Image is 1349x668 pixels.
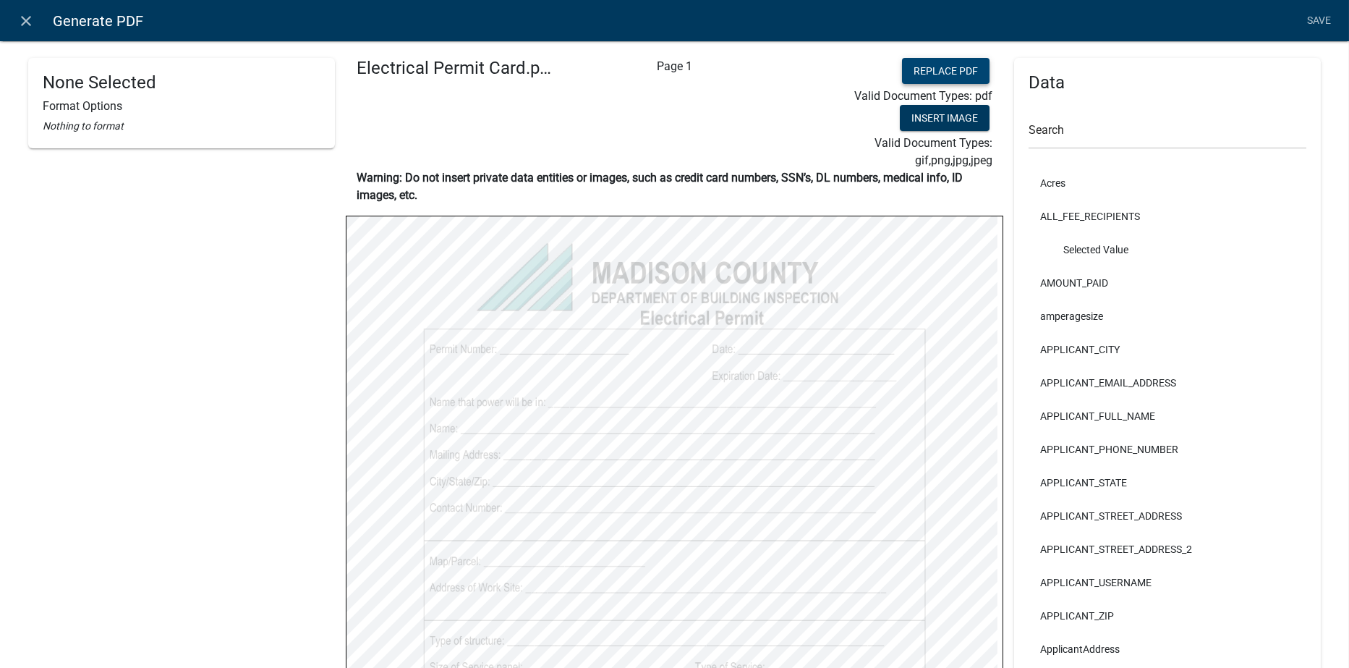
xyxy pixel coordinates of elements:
li: APPLICANT_STREET_ADDRESS [1029,499,1306,533]
i: close [18,12,35,30]
h4: Data [1029,72,1306,93]
li: AMOUNT_PAID [1029,266,1306,300]
li: APPLICANT_CITY [1029,333,1306,366]
span: Valid Document Types: gif,png,jpg,jpeg [874,136,992,167]
h4: Electrical Permit Card.pdf [357,58,554,79]
li: APPLICANT_USERNAME [1029,566,1306,599]
li: APPLICANT_ZIP [1029,599,1306,633]
span: Valid Document Types: pdf [854,89,992,103]
li: APPLICANT_PHONE_NUMBER [1029,433,1306,466]
li: APPLICANT_STATE [1029,466,1306,499]
span: Generate PDF [53,7,143,35]
li: APPLICANT_STREET_ADDRESS_2 [1029,533,1306,566]
button: Replace PDF [902,58,990,84]
h6: Format Options [43,99,320,113]
li: APPLICANT_EMAIL_ADDRESS [1029,366,1306,399]
li: ALL_FEE_RECIPIENTS [1029,200,1306,233]
li: APPLICANT_FULL_NAME [1029,399,1306,433]
i: Nothing to format [43,120,124,132]
a: Save [1301,7,1337,35]
li: Acres [1029,166,1306,200]
span: Page 1 [657,59,692,73]
li: ApplicantAddress [1029,633,1306,666]
button: Insert Image [900,105,990,131]
h4: None Selected [43,72,320,93]
li: Selected Value [1029,233,1306,266]
li: amperagesize [1029,300,1306,333]
p: Warning: Do not insert private data entities or images, such as credit card numbers, SSN’s, DL nu... [357,169,992,204]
